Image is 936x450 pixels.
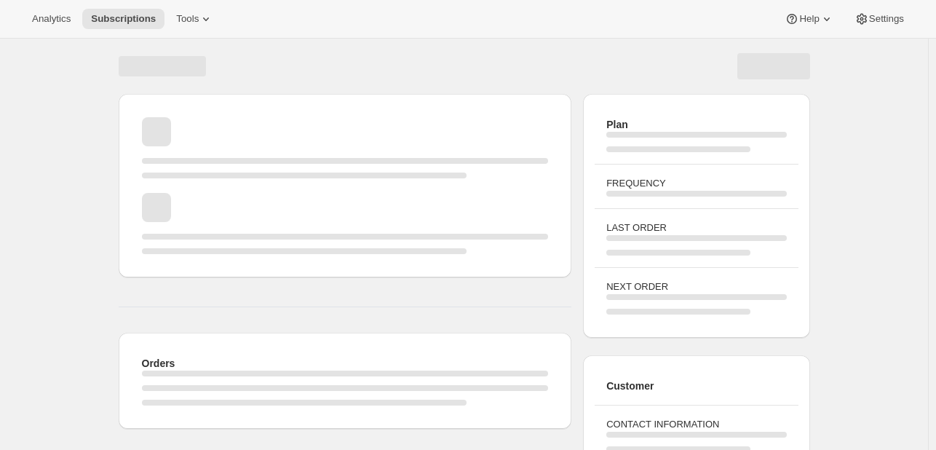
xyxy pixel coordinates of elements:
[846,9,913,29] button: Settings
[776,9,842,29] button: Help
[32,13,71,25] span: Analytics
[142,356,549,371] h2: Orders
[606,379,786,393] h2: Customer
[606,280,786,294] h3: NEXT ORDER
[91,13,156,25] span: Subscriptions
[176,13,199,25] span: Tools
[23,9,79,29] button: Analytics
[606,417,786,432] h3: CONTACT INFORMATION
[82,9,164,29] button: Subscriptions
[606,176,786,191] h3: FREQUENCY
[606,117,786,132] h2: Plan
[606,221,786,235] h3: LAST ORDER
[167,9,222,29] button: Tools
[799,13,819,25] span: Help
[869,13,904,25] span: Settings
